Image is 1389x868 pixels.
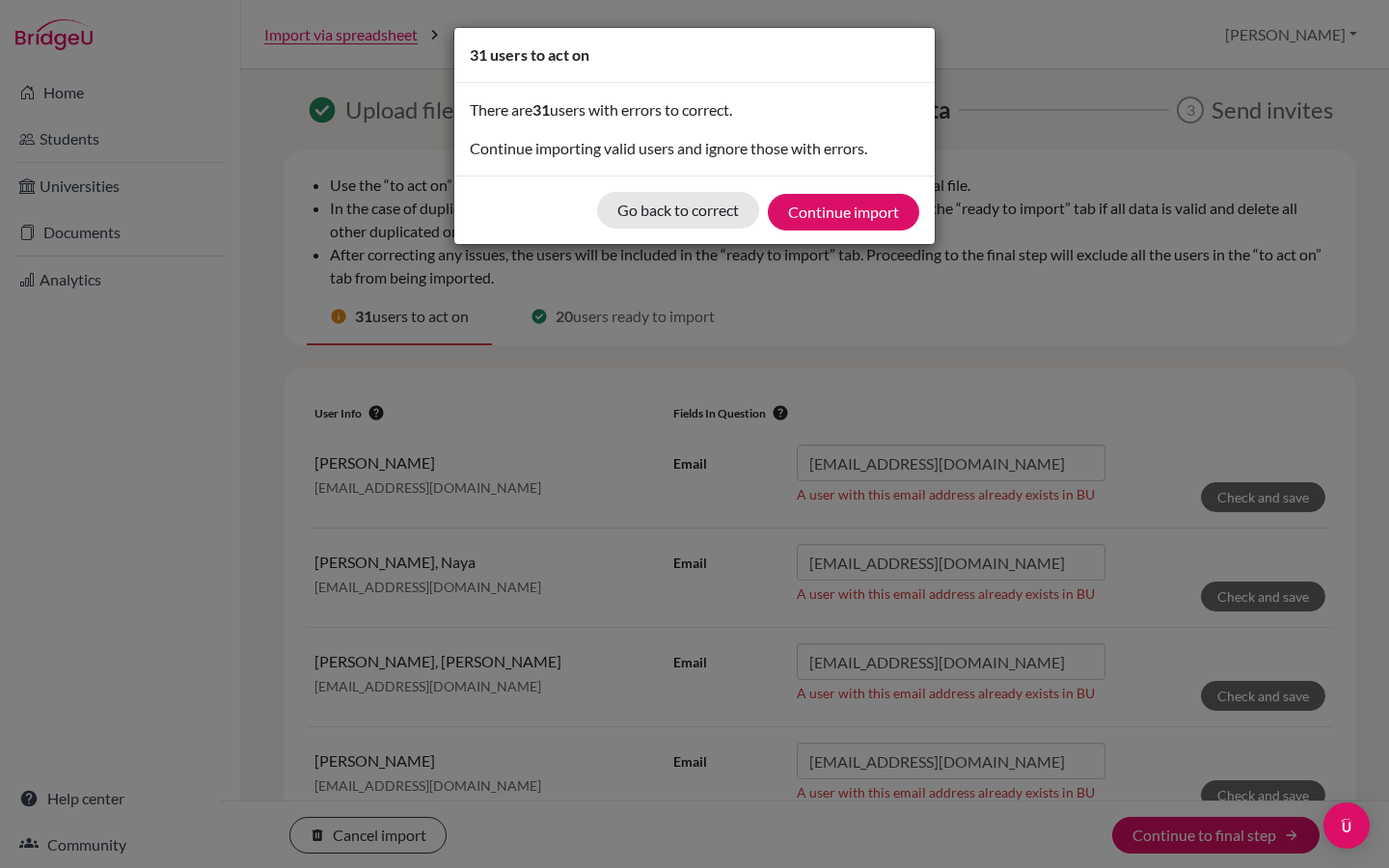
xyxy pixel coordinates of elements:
div: Open Intercom Messenger [1323,802,1370,849]
button: Go back to correct [597,192,759,229]
b: 31 [532,100,550,119]
h5: 31 users to act on [470,43,589,67]
button: Continue import [768,194,919,231]
p: There are users with errors to correct. [470,98,919,122]
p: Continue importing valid users and ignore those with errors. [470,137,919,160]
